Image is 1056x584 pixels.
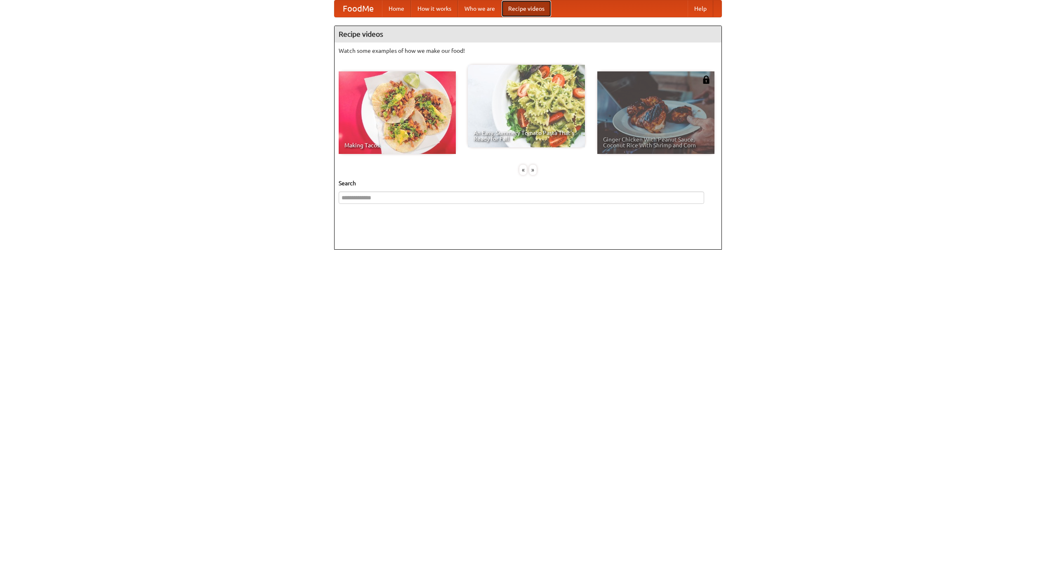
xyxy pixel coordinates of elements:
a: An Easy, Summery Tomato Pasta That's Ready for Fall [468,65,585,147]
a: How it works [411,0,458,17]
h4: Recipe videos [335,26,721,43]
a: Who we are [458,0,502,17]
span: Making Tacos [344,142,450,148]
span: An Easy, Summery Tomato Pasta That's Ready for Fall [474,130,579,142]
img: 483408.png [702,76,710,84]
p: Watch some examples of how we make our food! [339,47,717,55]
a: Help [688,0,713,17]
a: Making Tacos [339,71,456,154]
div: » [529,165,537,175]
a: Home [382,0,411,17]
h5: Search [339,179,717,187]
div: « [519,165,527,175]
a: Recipe videos [502,0,551,17]
a: FoodMe [335,0,382,17]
